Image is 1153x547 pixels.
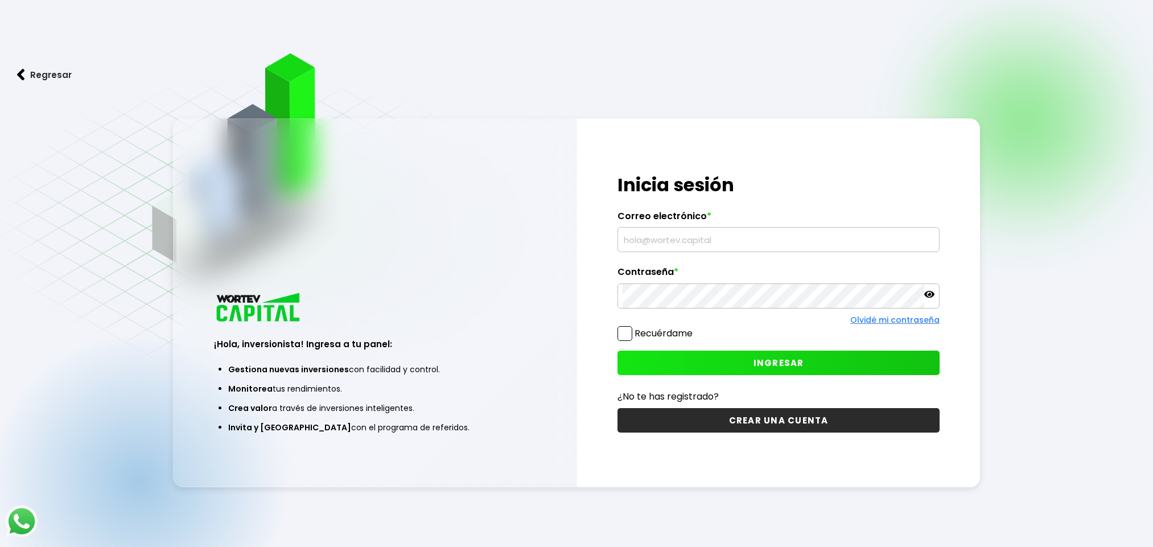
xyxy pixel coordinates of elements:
[617,408,940,433] button: CREAR UNA CUENTA
[228,402,272,414] span: Crea valor
[228,418,522,437] li: con el programa de referidos.
[228,383,273,394] span: Monitorea
[617,389,940,433] a: ¿No te has registrado?CREAR UNA CUENTA
[617,211,940,228] label: Correo electrónico
[753,357,804,369] span: INGRESAR
[228,379,522,398] li: tus rendimientos.
[635,327,693,340] label: Recuérdame
[17,69,25,81] img: flecha izquierda
[617,351,940,375] button: INGRESAR
[228,398,522,418] li: a través de inversiones inteligentes.
[214,291,304,325] img: logo_wortev_capital
[214,338,537,351] h3: ¡Hola, inversionista! Ingresa a tu panel:
[617,389,940,404] p: ¿No te has registrado?
[228,364,349,375] span: Gestiona nuevas inversiones
[228,422,351,433] span: Invita y [GEOGRAPHIC_DATA]
[617,266,940,283] label: Contraseña
[617,171,940,199] h1: Inicia sesión
[6,505,38,537] img: logos_whatsapp-icon.242b2217.svg
[228,360,522,379] li: con facilidad y control.
[850,314,940,326] a: Olvidé mi contraseña
[623,228,935,252] input: hola@wortev.capital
